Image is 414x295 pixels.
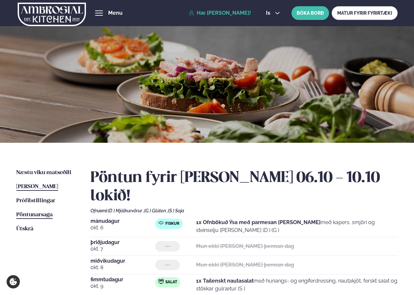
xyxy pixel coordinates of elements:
[196,219,321,225] strong: 1x Ofnbökuð Ýsa með parmesan [PERSON_NAME]
[91,258,155,264] span: miðvikudagur
[196,219,398,234] p: með kapers, smjöri og steinselju [PERSON_NAME] (D ) (G )
[291,6,329,20] button: BÓKA BORÐ
[144,208,168,213] span: (G ) Glúten ,
[261,10,285,16] button: is
[16,212,53,218] span: Pöntunarsaga
[165,244,170,249] span: ---
[196,278,254,284] strong: 1x Taílenskt nautasalat
[16,184,58,189] span: [PERSON_NAME]
[158,220,164,225] img: fish.svg
[91,224,155,232] span: okt. 6
[196,277,398,293] p: með hunangs- og engiferdressing, nautakjöt, ferskt salat og stökkar gulrætur (S )
[91,282,155,290] span: okt. 9
[165,280,177,285] span: Salat
[16,169,72,177] a: Næstu viku matseðill
[189,10,251,16] a: Hæ [PERSON_NAME]!
[16,226,33,232] span: Útskrá
[16,183,58,191] a: [PERSON_NAME]
[108,208,144,213] span: (D ) Mjólkurvörur ,
[266,10,272,16] span: is
[16,170,72,175] span: Næstu viku matseðill
[332,6,398,20] a: MATUR FYRIR FYRIRTÆKI
[91,169,398,205] h2: Pöntun fyrir [PERSON_NAME] 06.10 - 10.10 lokið!
[165,262,170,268] span: ---
[91,219,155,224] span: mánudagur
[196,262,294,268] strong: Mun ekki [PERSON_NAME] þennan dag
[91,208,398,213] div: Ofnæmi:
[7,275,20,288] a: Cookie settings
[16,211,53,219] a: Pöntunarsaga
[91,264,155,271] span: okt. 8
[91,245,155,253] span: okt. 7
[158,279,164,284] img: salad.svg
[165,221,179,226] span: Fiskur
[91,277,155,282] span: fimmtudagur
[18,1,86,28] img: logo
[91,240,155,245] span: þriðjudagur
[168,208,184,213] span: (S ) Soja
[95,9,103,17] button: hamburger
[16,197,55,205] a: Prófílstillingar
[16,198,55,204] span: Prófílstillingar
[196,243,294,249] strong: Mun ekki [PERSON_NAME] þennan dag
[16,225,33,233] a: Útskrá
